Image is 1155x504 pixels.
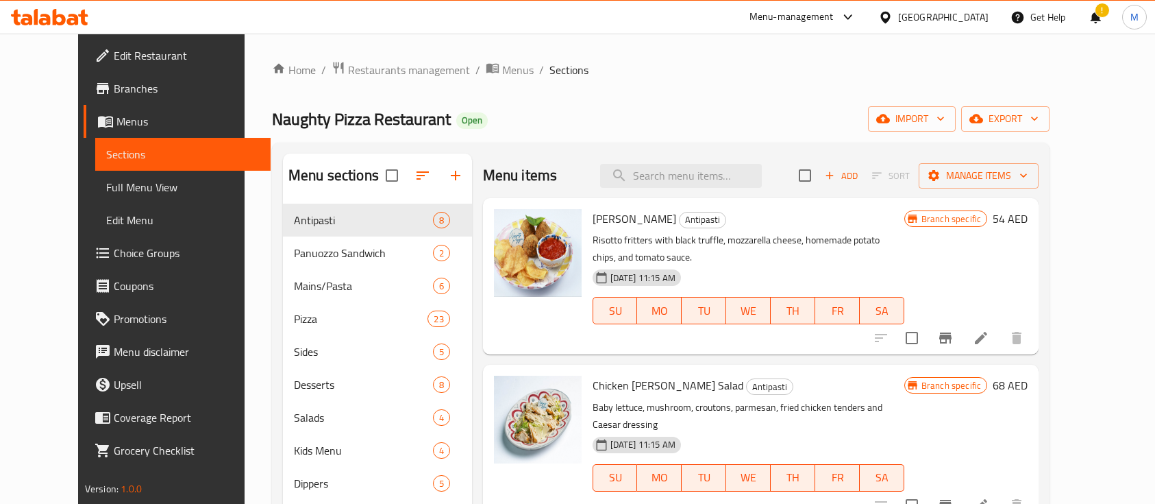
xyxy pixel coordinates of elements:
[434,214,449,227] span: 8
[434,477,449,490] span: 5
[283,467,472,500] div: Dippers5
[114,278,260,294] span: Coupons
[747,379,793,395] span: Antipasti
[860,297,904,324] button: SA
[483,165,558,186] h2: Menu items
[593,464,638,492] button: SU
[434,247,449,260] span: 2
[283,269,472,302] div: Mains/Pasta6
[294,278,433,294] span: Mains/Pasta
[283,401,472,434] div: Salads4
[819,165,863,187] span: Add item
[433,278,450,294] div: items
[294,344,433,360] span: Sides
[643,301,676,321] span: MO
[84,269,271,302] a: Coupons
[114,442,260,459] span: Grocery Checklist
[726,464,771,492] button: WE
[433,409,450,426] div: items
[321,62,326,78] li: /
[679,212,726,228] div: Antipasti
[475,62,480,78] li: /
[749,9,834,25] div: Menu-management
[919,163,1039,189] button: Manage items
[682,297,726,324] button: TU
[687,301,721,321] span: TU
[288,165,379,186] h2: Menu sections
[687,468,721,488] span: TU
[84,302,271,335] a: Promotions
[84,39,271,72] a: Edit Restaurant
[929,322,962,355] button: Branch-specific-item
[84,434,271,467] a: Grocery Checklist
[434,411,449,424] span: 4
[283,335,472,368] div: Sides5
[599,301,632,321] span: SU
[771,464,815,492] button: TH
[821,468,854,488] span: FR
[680,212,725,228] span: Antipasti
[294,311,428,327] span: Pizza
[972,110,1039,128] span: export
[106,146,260,163] span: Sections
[593,232,904,266] p: Risotto fritters with black truffle, mozzarella cheese, homemade potato chips, and tomato sauce.
[865,301,899,321] span: SA
[84,368,271,401] a: Upsell
[434,444,449,457] span: 4
[600,164,762,188] input: search
[84,401,271,434] a: Coverage Report
[456,112,488,129] div: Open
[84,72,271,105] a: Branches
[593,375,743,396] span: Chicken [PERSON_NAME] Salad
[605,438,681,451] span: [DATE] 11:15 AM
[916,213,986,226] span: Branch specific
[85,480,119,498] span: Version:
[106,212,260,228] span: Edit Menu
[821,301,854,321] span: FR
[539,62,544,78] li: /
[433,212,450,228] div: items
[114,409,260,426] span: Coverage Report
[294,409,433,426] span: Salads
[643,468,676,488] span: MO
[428,313,449,326] span: 23
[283,368,472,401] div: Desserts8
[637,464,682,492] button: MO
[377,161,406,190] span: Select all sections
[637,297,682,324] button: MO
[502,62,534,78] span: Menus
[114,311,260,327] span: Promotions
[776,468,810,488] span: TH
[114,80,260,97] span: Branches
[95,204,271,237] a: Edit Menu
[732,468,765,488] span: WE
[879,110,945,128] span: import
[593,208,676,229] span: [PERSON_NAME]
[406,159,439,192] span: Sort sections
[897,324,926,352] span: Select to update
[916,379,986,392] span: Branch specific
[1130,10,1139,25] span: M
[860,464,904,492] button: SA
[294,212,433,228] span: Antipasti
[427,311,449,327] div: items
[823,168,860,184] span: Add
[294,245,433,261] span: Panuozzo Sandwich
[294,442,433,459] span: Kids Menu
[732,301,765,321] span: WE
[433,344,450,360] div: items
[106,179,260,195] span: Full Menu View
[283,237,472,269] div: Panuozzo Sandwich2
[272,104,451,134] span: Naughty Pizza Restaurant
[114,376,260,393] span: Upsell
[973,330,989,346] a: Edit menu item
[283,204,472,237] div: Antipasti8
[348,62,470,78] span: Restaurants management
[746,379,793,395] div: Antipasti
[95,171,271,204] a: Full Menu View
